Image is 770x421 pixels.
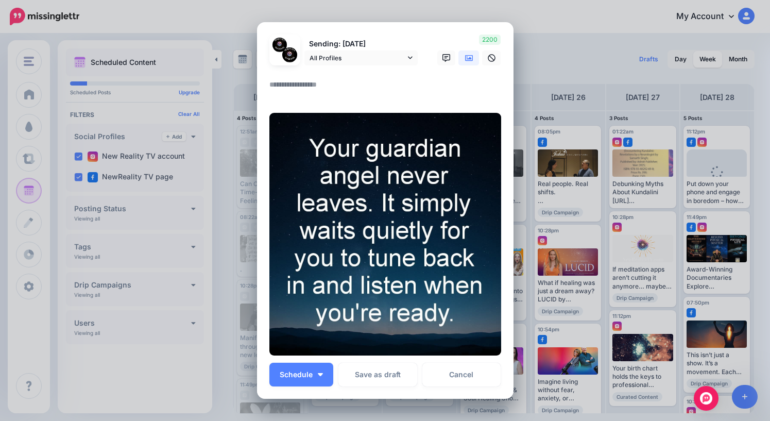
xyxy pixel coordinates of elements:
img: 03PI3BYRRG5CIVSTZ1HQTIYL23FBRZUO.jpg [269,113,501,356]
a: All Profiles [304,50,418,65]
span: Schedule [280,371,313,378]
a: Cancel [422,363,501,386]
div: Open Intercom Messenger [694,386,718,411]
span: 2200 [479,35,501,45]
img: arrow-down-white.png [318,373,323,376]
img: 472753704_10160185472851537_7242961054534619338_n-bsa151758.jpg [282,47,297,62]
span: All Profiles [310,53,405,63]
p: Sending: [DATE] [304,38,418,50]
button: Schedule [269,363,333,386]
img: 472449953_1281368356257536_7554451743400192894_n-bsa151736.jpg [272,38,287,53]
button: Save as draft [338,363,417,386]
